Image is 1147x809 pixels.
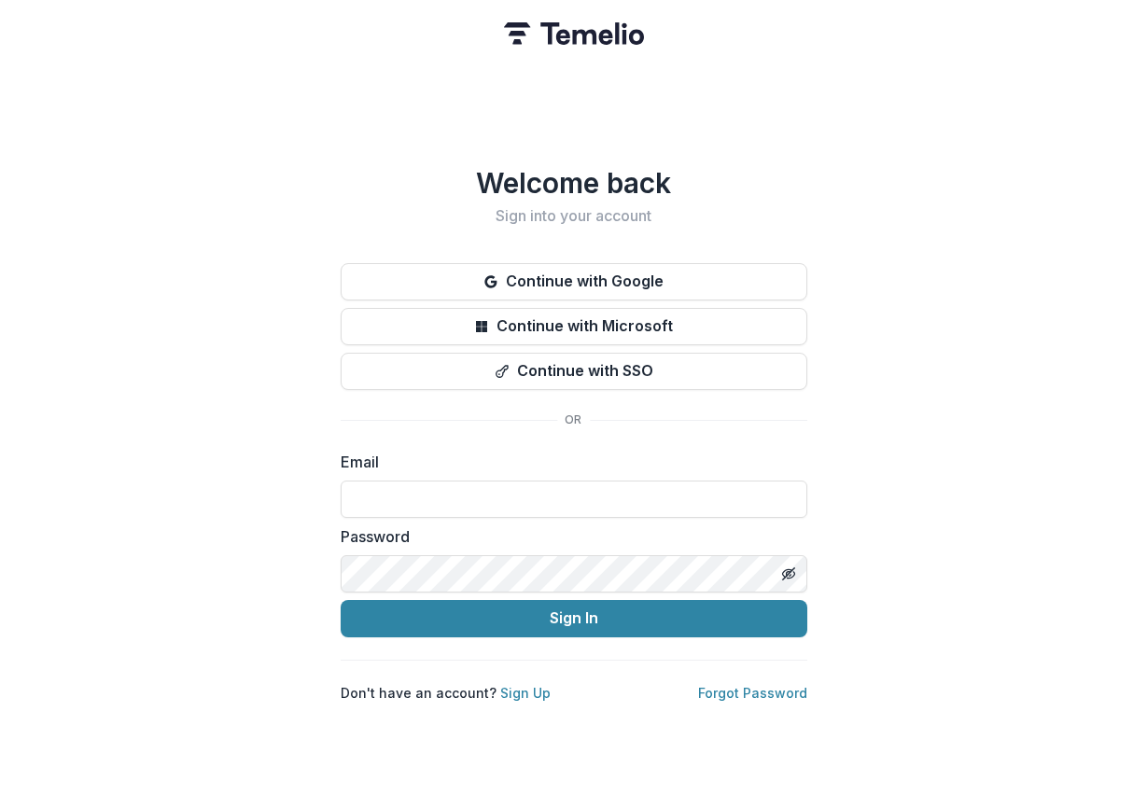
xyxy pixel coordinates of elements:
[500,685,551,701] a: Sign Up
[774,559,804,589] button: Toggle password visibility
[341,166,807,200] h1: Welcome back
[341,600,807,637] button: Sign In
[341,263,807,300] button: Continue with Google
[341,207,807,225] h2: Sign into your account
[504,22,644,45] img: Temelio
[341,308,807,345] button: Continue with Microsoft
[341,353,807,390] button: Continue with SSO
[698,685,807,701] a: Forgot Password
[341,451,796,473] label: Email
[341,683,551,703] p: Don't have an account?
[341,525,796,548] label: Password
